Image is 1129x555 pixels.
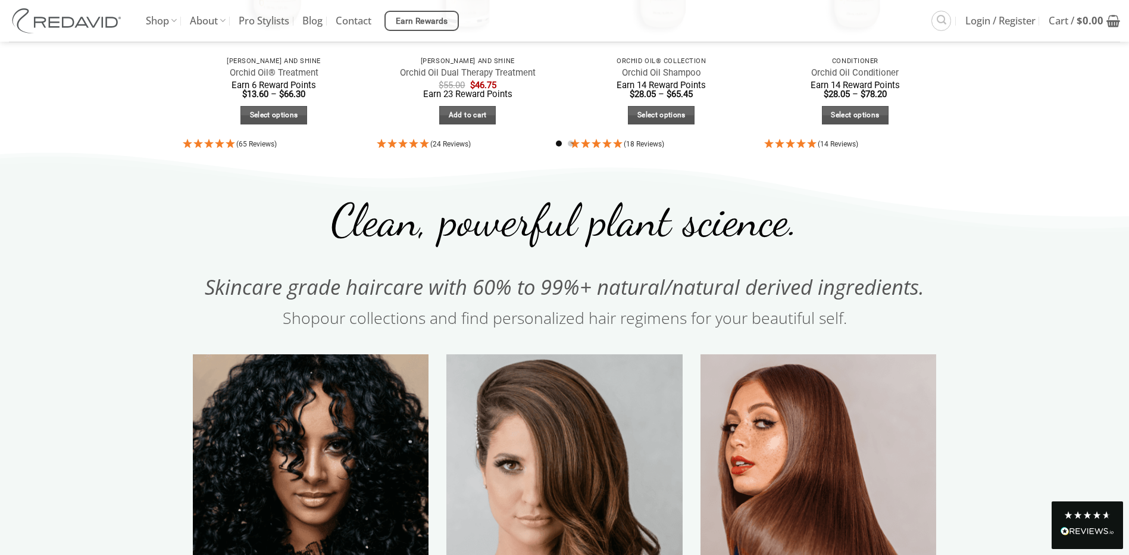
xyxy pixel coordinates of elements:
[1061,525,1114,540] div: Read All Reviews
[400,67,536,79] a: Orchid Oil Dual Therapy Treatment
[205,273,924,301] span: Skincare grade haircare with 60% to 99%+ natural/natural derived ingredients.
[824,89,828,99] span: $
[818,140,858,148] span: 4.93 Stars - 14 Reviews
[1052,501,1123,549] div: Read All Reviews
[423,89,512,99] span: Earn 23 Reward Points
[383,57,553,65] p: [PERSON_NAME] and Shine
[439,80,443,91] span: $
[658,89,664,99] span: –
[630,89,634,99] span: $
[822,106,889,124] a: Select options for “Orchid Oil Conditioner”
[242,89,247,99] span: $
[232,80,316,91] span: Earn 6 Reward Points
[965,6,1036,36] span: Login / Register
[931,11,951,30] a: Search
[811,67,899,79] a: Orchid Oil Conditioner
[439,80,465,91] bdi: 55.00
[470,80,475,91] span: $
[242,89,268,99] bdi: 13.60
[279,89,305,99] bdi: 66.30
[470,80,496,91] bdi: 46.75
[824,89,850,99] bdi: 28.05
[184,308,946,329] h2: our collections and find personalized hair regimens for your beautiful self.
[622,67,701,79] a: Orchid Oil Shampoo
[271,89,277,99] span: –
[617,80,706,91] span: Earn 14 Reward Points
[630,89,656,99] bdi: 28.05
[189,57,359,65] p: [PERSON_NAME] and Shine
[9,8,128,33] img: REDAVID Salon Products | United States
[576,57,746,65] p: Orchid Oil® Collection
[283,307,320,329] a: Shop
[1049,6,1103,36] span: Cart /
[377,137,559,153] div: 4.92 Stars - 24 Reviews
[861,89,887,99] bdi: 78.20
[1077,14,1083,27] span: $
[568,141,574,146] li: Page dot 2
[236,140,277,148] span: 4.95 Stars - 65 Reviews
[570,137,752,153] div: 4.94 Stars - 18 Reviews
[852,89,858,99] span: –
[396,15,448,28] span: Earn Rewards
[439,106,496,124] a: Add to cart: “Orchid Oil Dual Therapy Treatment”
[556,141,562,146] li: Page dot 1
[331,193,798,247] span: Clean, powerful plant science.
[667,89,671,99] span: $
[230,67,318,79] a: Orchid Oil® Treatment
[764,137,946,153] div: 4.93 Stars - 14 Reviews
[811,80,900,91] span: Earn 14 Reward Points
[183,137,365,153] div: 4.95 Stars - 65 Reviews
[1064,510,1111,520] div: 4.8 Stars
[628,106,695,124] a: Select options for “Orchid Oil Shampoo”
[1061,527,1114,535] img: REVIEWS.io
[240,106,307,124] a: Select options for “Orchid Oil® Treatment”
[1077,14,1103,27] bdi: 0.00
[384,11,459,31] a: Earn Rewards
[667,89,693,99] bdi: 65.45
[279,89,284,99] span: $
[861,89,865,99] span: $
[770,57,940,65] p: Conditioner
